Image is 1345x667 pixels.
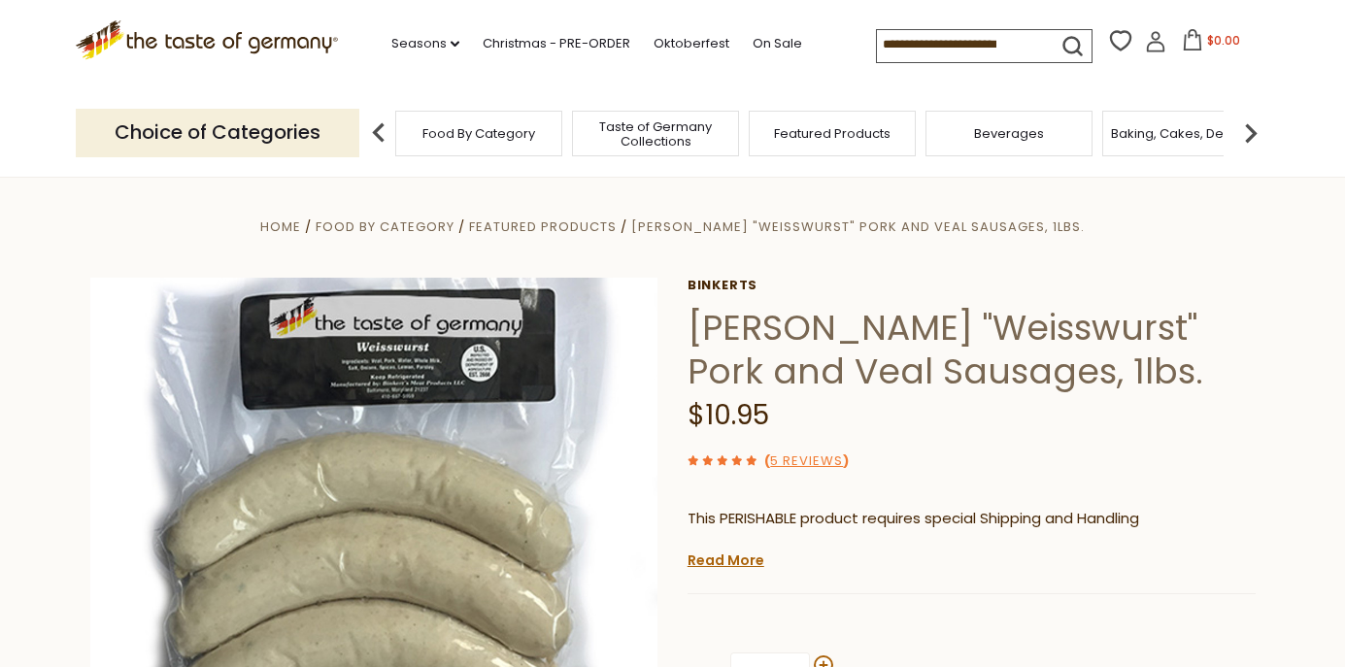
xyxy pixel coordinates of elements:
span: ( ) [764,451,849,470]
h1: [PERSON_NAME] "Weisswurst" Pork and Veal Sausages, 1lbs. [688,306,1256,393]
a: Beverages [974,126,1044,141]
a: Home [260,217,301,236]
p: This PERISHABLE product requires special Shipping and Handling [688,507,1256,531]
span: $10.95 [688,396,769,434]
a: Baking, Cakes, Desserts [1111,126,1261,141]
a: Food By Category [422,126,535,141]
a: Seasons [391,33,459,54]
a: Binkerts [688,278,1256,293]
span: $0.00 [1207,32,1240,49]
img: next arrow [1231,114,1270,152]
a: 5 Reviews [770,451,843,472]
button: $0.00 [1170,29,1253,58]
a: Read More [688,550,764,570]
a: Oktoberfest [654,33,729,54]
a: [PERSON_NAME] "Weisswurst" Pork and Veal Sausages, 1lbs. [631,217,1085,236]
a: Featured Products [774,126,891,141]
img: previous arrow [359,114,398,152]
p: Choice of Categories [76,109,359,156]
a: Food By Category [316,217,454,236]
a: Christmas - PRE-ORDER [483,33,630,54]
a: Taste of Germany Collections [578,119,733,149]
li: We will ship this product in heat-protective packaging and ice. [706,546,1256,570]
a: Featured Products [469,217,617,236]
a: On Sale [753,33,802,54]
